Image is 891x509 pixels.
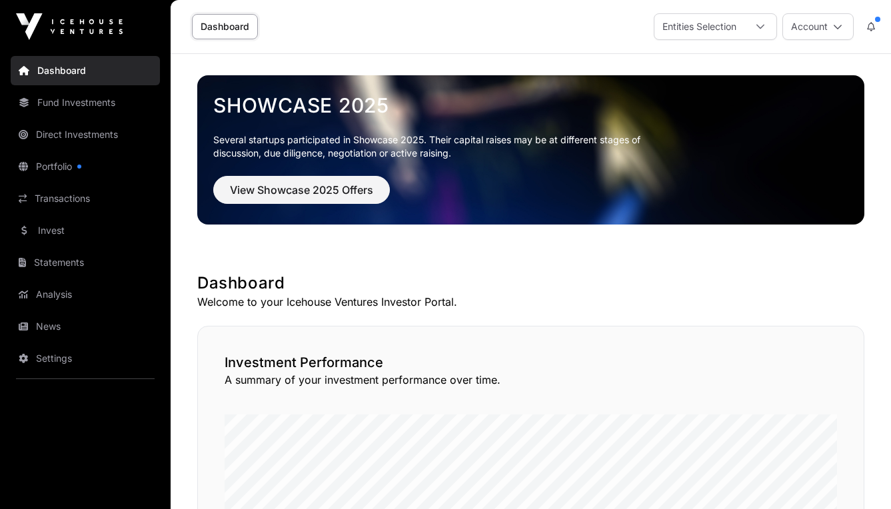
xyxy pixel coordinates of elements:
[225,372,837,388] p: A summary of your investment performance over time.
[11,248,160,277] a: Statements
[225,353,837,372] h2: Investment Performance
[192,14,258,39] a: Dashboard
[213,133,661,160] p: Several startups participated in Showcase 2025. Their capital raises may be at different stages o...
[213,189,390,203] a: View Showcase 2025 Offers
[11,152,160,181] a: Portfolio
[11,88,160,117] a: Fund Investments
[11,216,160,245] a: Invest
[11,344,160,373] a: Settings
[654,14,744,39] div: Entities Selection
[230,182,373,198] span: View Showcase 2025 Offers
[197,294,864,310] p: Welcome to your Icehouse Ventures Investor Portal.
[782,13,854,40] button: Account
[11,312,160,341] a: News
[11,120,160,149] a: Direct Investments
[11,56,160,85] a: Dashboard
[197,75,864,225] img: Showcase 2025
[11,184,160,213] a: Transactions
[824,445,891,509] iframe: Chat Widget
[16,13,123,40] img: Icehouse Ventures Logo
[213,93,848,117] a: Showcase 2025
[213,176,390,204] button: View Showcase 2025 Offers
[197,272,864,294] h1: Dashboard
[11,280,160,309] a: Analysis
